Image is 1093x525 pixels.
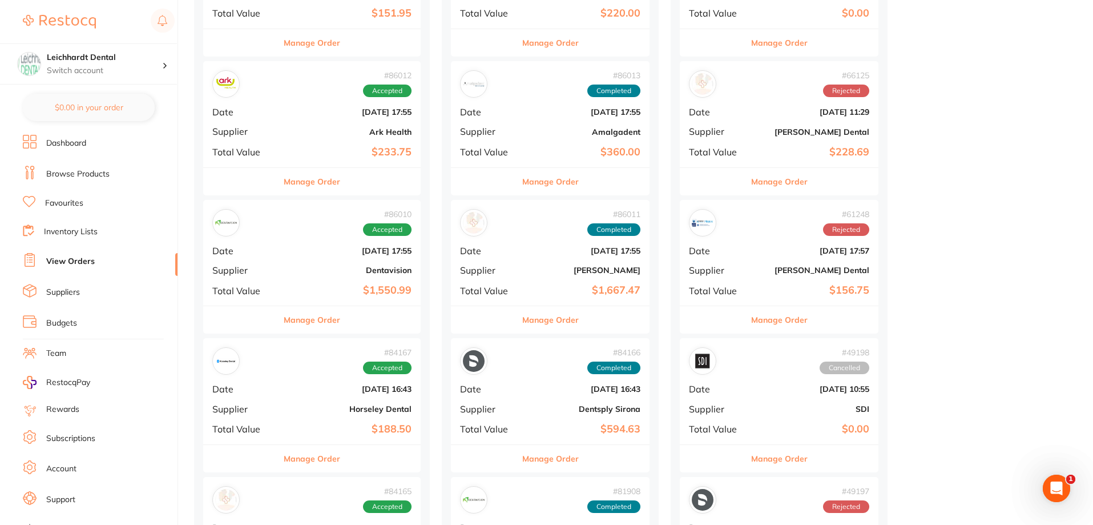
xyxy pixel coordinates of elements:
img: Horseley Dental [215,350,237,372]
b: $1,667.47 [526,284,640,296]
img: SDI [692,350,713,372]
a: Support [46,494,75,506]
span: Total Value [460,8,517,18]
span: # 84167 [363,348,412,357]
a: Inventory Lists [44,226,98,238]
img: Erskine Dental [692,212,713,234]
b: [DATE] 17:55 [285,246,412,255]
span: Date [689,246,746,256]
img: Amalgadent [463,73,485,95]
button: Manage Order [522,306,579,334]
span: Supplier [460,126,517,137]
span: Supplier [689,404,746,414]
span: # 61248 [823,210,869,219]
b: $188.50 [285,423,412,435]
b: Dentavision [285,266,412,275]
b: Horseley Dental [285,404,412,414]
b: [DATE] 11:29 [755,107,869,117]
span: Accepted [363,223,412,236]
span: Date [460,246,517,256]
span: Supplier [212,126,276,137]
b: $228.69 [755,146,869,158]
span: Supplier [689,126,746,137]
span: Accepted [363,85,412,97]
span: Supplier [689,265,746,275]
img: Dentavision [215,212,237,234]
b: [DATE] 17:55 [285,107,412,117]
b: Ark Health [285,127,412,137]
b: $233.75 [285,146,412,158]
span: Total Value [460,286,517,296]
img: Restocq Logo [23,15,96,29]
span: Supplier [460,404,517,414]
span: Total Value [460,424,517,434]
b: [DATE] 16:43 [526,384,640,394]
button: Manage Order [751,168,808,195]
p: Switch account [47,65,162,77]
b: $594.63 [526,423,640,435]
button: $0.00 in your order [23,94,155,121]
a: Restocq Logo [23,9,96,35]
img: Ark Health [215,73,237,95]
span: Total Value [689,147,746,157]
b: $151.95 [285,7,412,19]
span: Completed [587,85,640,97]
a: Dashboard [46,138,86,149]
b: [PERSON_NAME] Dental [755,127,869,137]
span: Date [689,107,746,117]
a: Subscriptions [46,433,95,444]
button: Manage Order [284,306,340,334]
div: Horseley Dental#84167AcceptedDate[DATE] 16:43SupplierHorseley DentalTotal Value$188.50Manage Order [203,338,421,472]
button: Manage Order [284,168,340,195]
span: Date [460,107,517,117]
b: $0.00 [755,423,869,435]
h4: Leichhardt Dental [47,52,162,63]
span: Date [460,384,517,394]
a: Account [46,463,76,475]
button: Manage Order [522,168,579,195]
span: RestocqPay [46,377,90,388]
span: Date [212,384,276,394]
a: Favourites [45,198,83,209]
span: Date [212,107,276,117]
span: # 66125 [823,71,869,80]
button: Manage Order [284,445,340,472]
span: Rejected [823,85,869,97]
span: # 81908 [587,487,640,496]
b: $0.00 [755,7,869,19]
b: [PERSON_NAME] [526,266,640,275]
span: Date [689,384,746,394]
span: # 86011 [587,210,640,219]
span: Total Value [689,8,746,18]
a: Rewards [46,404,79,415]
span: Supplier [212,404,276,414]
img: Leichhardt Dental [18,53,41,75]
span: Supplier [212,265,276,275]
img: Adam Dental [463,212,485,234]
b: $1,550.99 [285,284,412,296]
span: Total Value [212,424,276,434]
a: RestocqPay [23,376,90,389]
span: # 49197 [823,487,869,496]
span: Rejected [823,500,869,513]
a: Browse Products [46,169,110,180]
button: Manage Order [284,29,340,57]
b: [DATE] 10:55 [755,384,869,394]
b: [DATE] 17:57 [755,246,869,255]
button: Manage Order [751,445,808,472]
span: # 86010 [363,210,412,219]
a: Team [46,348,66,359]
span: Accepted [363,362,412,374]
b: SDI [755,404,869,414]
b: Amalgadent [526,127,640,137]
span: Date [212,246,276,256]
img: Dentsply Sirona [463,350,485,372]
span: # 49198 [820,348,869,357]
button: Manage Order [751,306,808,334]
span: Rejected [823,223,869,236]
b: $220.00 [526,7,640,19]
img: Erskine Dental [692,73,713,95]
a: View Orders [46,256,95,267]
div: Ark Health#86012AcceptedDate[DATE] 17:55SupplierArk HealthTotal Value$233.75Manage Order [203,61,421,195]
img: Dentavision [463,489,485,511]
